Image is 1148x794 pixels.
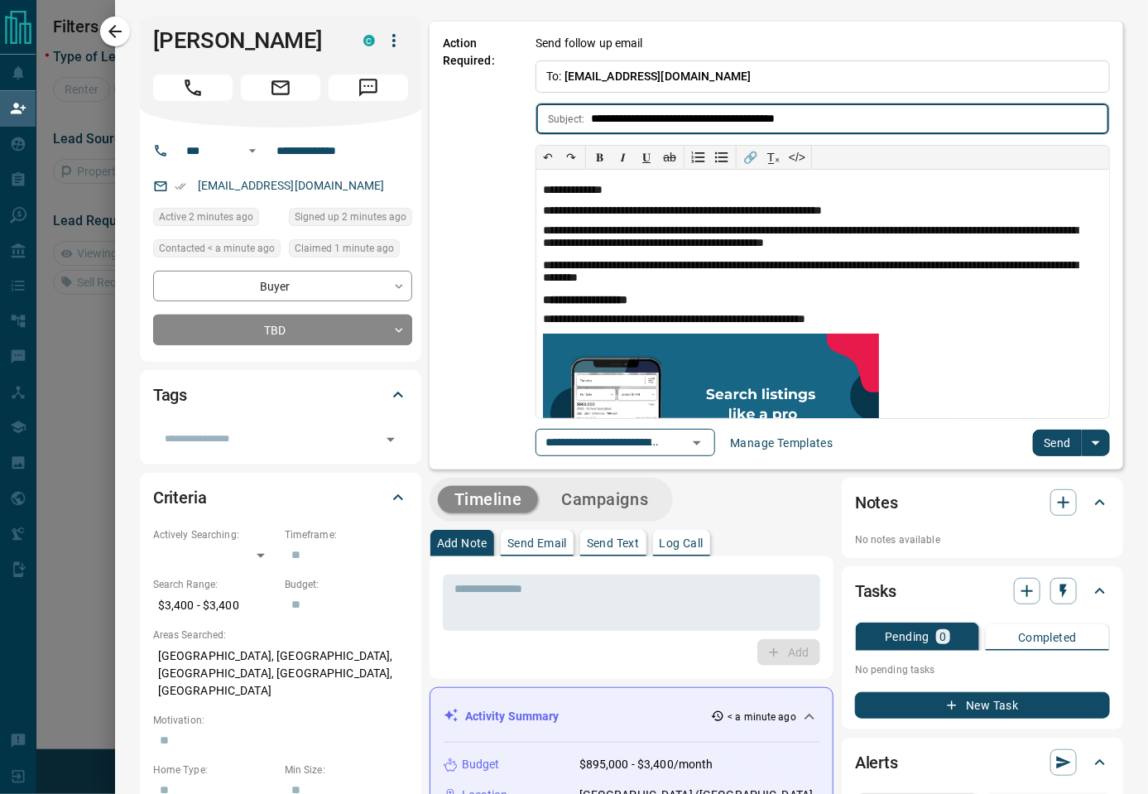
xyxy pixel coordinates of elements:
h2: Tags [153,382,187,408]
p: Completed [1018,632,1077,643]
span: 𝐔 [642,151,651,164]
span: Message [329,75,408,101]
button: Manage Templates [720,430,843,456]
h2: Alerts [855,749,898,776]
span: [EMAIL_ADDRESS][DOMAIN_NAME] [564,70,752,83]
p: Budget: [285,577,408,592]
p: < a minute ago [728,710,796,724]
div: Tags [153,375,408,415]
span: Signed up 2 minutes ago [295,209,406,225]
button: Open [379,428,402,451]
button: Numbered list [687,146,710,169]
p: No pending tasks [855,657,1110,682]
h2: Tasks [855,578,896,604]
button: New Task [855,692,1110,719]
div: Buyer [153,271,412,301]
div: Activity Summary< a minute ago [444,701,819,732]
p: To: [536,60,1110,93]
span: Claimed 1 minute ago [295,240,394,257]
button: ↷ [560,146,583,169]
p: No notes available [855,532,1110,547]
h1: [PERSON_NAME] [153,27,339,54]
button: 𝑰 [612,146,635,169]
p: Send Text [587,537,640,549]
button: ab [658,146,681,169]
div: Wed Oct 15 2025 [153,239,281,262]
span: Email [241,75,320,101]
p: Areas Searched: [153,628,408,642]
button: ↶ [536,146,560,169]
p: Activity Summary [465,708,560,725]
button: 🔗 [739,146,762,169]
p: 0 [939,631,946,642]
h2: Notes [855,489,898,516]
svg: Email Verified [175,180,186,192]
p: Min Size: [285,763,408,777]
button: Send [1033,430,1082,456]
p: Log Call [660,537,704,549]
p: Home Type: [153,763,276,777]
p: Motivation: [153,713,408,728]
div: Tasks [855,571,1110,611]
p: Send Email [507,537,567,549]
div: Alerts [855,743,1110,782]
button: Open [243,141,262,161]
button: 𝐔 [635,146,658,169]
h2: Criteria [153,484,207,511]
p: Add Note [437,537,488,549]
button: Bullet list [710,146,733,169]
div: split button [1033,430,1110,456]
p: Pending [885,631,929,642]
div: Wed Oct 15 2025 [153,208,281,231]
button: Campaigns [545,486,665,513]
p: Send follow up email [536,35,643,52]
img: search_like_a_pro.png [543,334,878,480]
a: [EMAIL_ADDRESS][DOMAIN_NAME] [198,179,385,192]
p: Subject: [548,112,584,127]
div: Wed Oct 15 2025 [289,239,412,262]
span: Call [153,75,233,101]
button: T̲ₓ [762,146,785,169]
s: ab [663,151,676,164]
div: condos.ca [363,35,375,46]
p: Budget [462,756,500,773]
p: [GEOGRAPHIC_DATA], [GEOGRAPHIC_DATA], [GEOGRAPHIC_DATA], [GEOGRAPHIC_DATA], [GEOGRAPHIC_DATA] [153,642,408,705]
button: Open [685,431,708,455]
div: TBD [153,315,412,345]
button: </> [785,146,809,169]
button: 𝐁 [588,146,612,169]
p: Search Range: [153,577,276,592]
p: $3,400 - $3,400 [153,592,276,619]
span: Contacted < a minute ago [159,240,275,257]
p: Timeframe: [285,527,408,542]
button: Timeline [438,486,539,513]
p: Action Required: [443,35,512,456]
p: Actively Searching: [153,527,276,542]
span: Active 2 minutes ago [159,209,253,225]
div: Wed Oct 15 2025 [289,208,412,231]
p: $895,000 - $3,400/month [579,756,713,773]
div: Notes [855,483,1110,522]
div: Criteria [153,478,408,517]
